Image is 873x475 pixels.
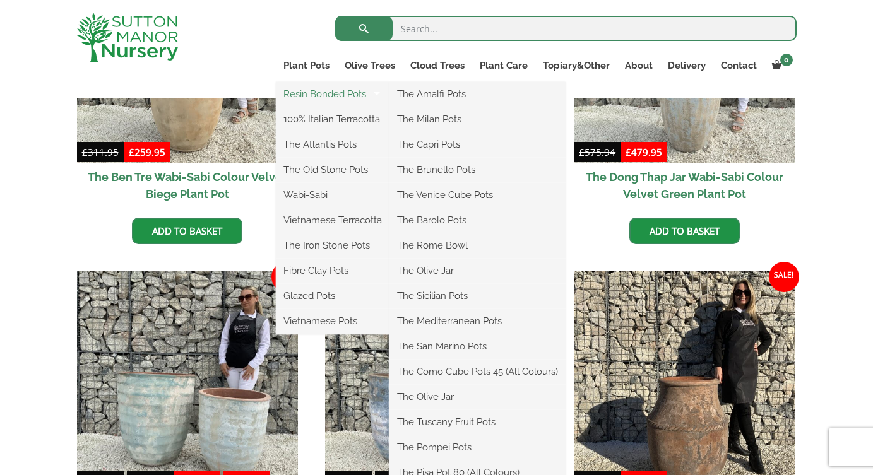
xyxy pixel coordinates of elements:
a: Add to basket: “The Ben Tre Wabi-Sabi Colour Velvet Biege Plant Pot” [132,218,242,244]
a: Topiary&Other [535,57,617,74]
span: £ [129,146,134,158]
a: Resin Bonded Pots [276,85,389,103]
a: The Capri Pots [389,135,566,154]
a: About [617,57,660,74]
input: Search... [335,16,797,41]
span: £ [626,146,631,158]
a: The Tuscany Fruit Pots [389,413,566,431]
a: Fibre Clay Pots [276,261,389,280]
a: Glazed Pots [276,286,389,305]
h2: The Dong Thap Jar Wabi-Sabi Colour Velvet Green Plant Pot [574,163,795,208]
a: Delivery [660,57,713,74]
span: £ [579,146,585,158]
a: The Rome Bowl [389,236,566,255]
bdi: 479.95 [626,146,662,158]
span: Sale! [769,262,799,292]
bdi: 575.94 [579,146,615,158]
a: Plant Care [472,57,535,74]
a: Olive Trees [337,57,403,74]
a: The Milan Pots [389,110,566,129]
span: 0 [780,54,793,66]
bdi: 311.95 [82,146,119,158]
a: Wabi-Sabi [276,185,389,204]
a: The Barolo Pots [389,211,566,230]
a: The Amalfi Pots [389,85,566,103]
a: The Brunello Pots [389,160,566,179]
img: logo [77,13,178,62]
a: The Olive Jar [389,261,566,280]
a: The Venice Cube Pots [389,185,566,204]
a: Vietnamese Terracotta [276,211,389,230]
h2: The Ben Tre Wabi-Sabi Colour Velvet Biege Plant Pot [77,163,299,208]
a: 100% Italian Terracotta [276,110,389,129]
span: Sale! [271,262,302,292]
a: Contact [713,57,764,74]
a: The Pompei Pots [389,438,566,457]
a: The Atlantis Pots [276,135,389,154]
a: The Iron Stone Pots [276,236,389,255]
a: The Old Stone Pots [276,160,389,179]
a: 0 [764,57,797,74]
a: The Como Cube Pots 45 (All Colours) [389,362,566,381]
a: The Mediterranean Pots [389,312,566,331]
a: The Olive Jar [389,387,566,406]
a: Plant Pots [276,57,337,74]
a: Cloud Trees [403,57,472,74]
a: Vietnamese Pots [276,312,389,331]
a: Add to basket: “The Dong Thap Jar Wabi-Sabi Colour Velvet Green Plant Pot” [629,218,740,244]
span: £ [82,146,88,158]
a: The Sicilian Pots [389,286,566,305]
a: The San Marino Pots [389,337,566,356]
bdi: 259.95 [129,146,165,158]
